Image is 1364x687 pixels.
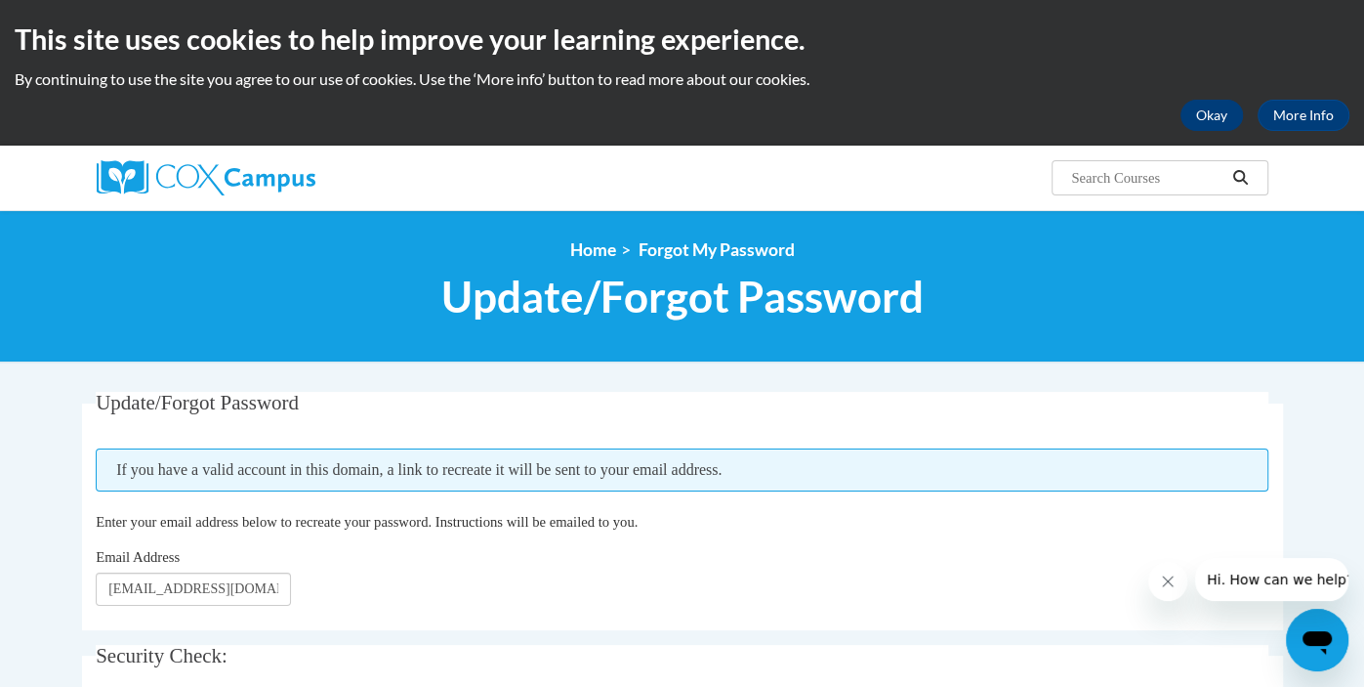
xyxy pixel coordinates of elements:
[96,391,299,414] span: Update/Forgot Password
[570,239,616,260] a: Home
[96,549,180,565] span: Email Address
[1069,166,1225,190] input: Search Courses
[1195,558,1348,601] iframe: Message from company
[96,573,291,606] input: Email
[441,271,924,322] span: Update/Forgot Password
[12,14,158,29] span: Hi. How can we help?
[1258,100,1349,131] a: More Info
[97,160,468,195] a: Cox Campus
[96,449,1268,492] span: If you have a valid account in this domain, a link to recreate it will be sent to your email addr...
[15,20,1349,59] h2: This site uses cookies to help improve your learning experience.
[1180,100,1243,131] button: Okay
[96,514,638,530] span: Enter your email address below to recreate your password. Instructions will be emailed to you.
[1286,609,1348,671] iframe: Button to launch messaging window
[15,68,1349,90] p: By continuing to use the site you agree to our use of cookies. Use the ‘More info’ button to read...
[1225,166,1255,190] button: Search
[639,239,795,260] span: Forgot My Password
[96,644,227,667] span: Security Check:
[1148,562,1187,601] iframe: Close message
[97,160,315,195] img: Cox Campus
